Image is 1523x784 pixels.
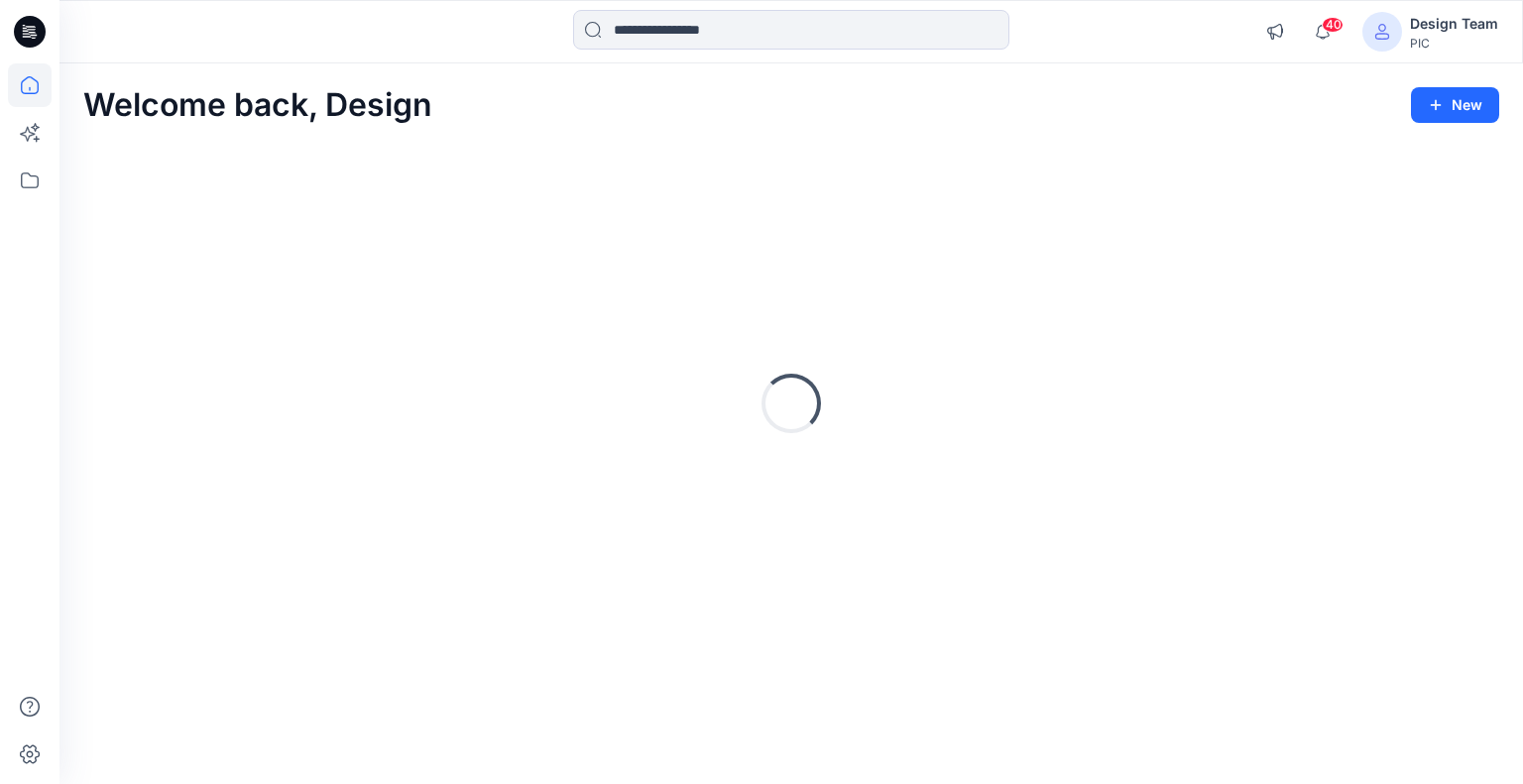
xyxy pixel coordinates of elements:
[1374,24,1390,40] svg: avatar
[83,87,432,124] h2: Welcome back, Design
[1322,17,1344,33] span: 40
[1410,36,1498,51] div: PIC
[1411,87,1499,123] button: New
[1410,12,1498,36] div: Design Team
